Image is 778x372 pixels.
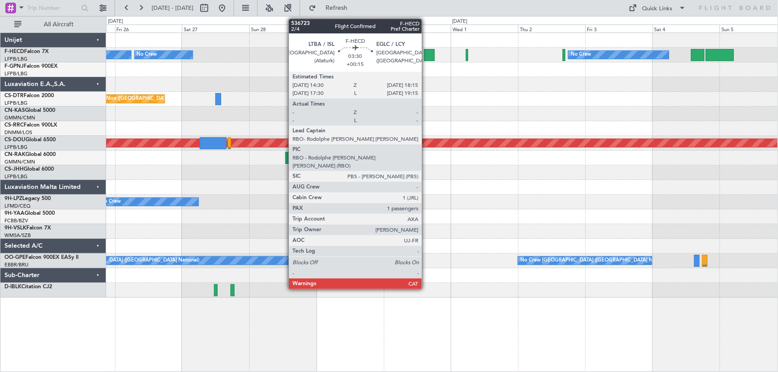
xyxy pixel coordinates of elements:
div: Sun 28 [249,25,317,33]
a: CS-JHHGlobal 6000 [4,167,54,172]
span: 9H-YAA [4,211,25,216]
div: Mon 29 [317,25,384,33]
span: CN-RAK [4,152,25,157]
div: No Crew [571,48,591,61]
a: 9H-LPZLegacy 500 [4,196,51,201]
span: CS-DOU [4,137,25,143]
button: All Aircraft [10,17,97,32]
div: [DATE] [108,18,123,25]
a: FCBB/BZV [4,217,28,224]
a: LFMD/CEQ [4,203,30,209]
a: CS-DOUGlobal 6500 [4,137,56,143]
a: WMSA/SZB [4,232,31,239]
div: No Crew [GEOGRAPHIC_DATA] ([GEOGRAPHIC_DATA] National) [50,254,199,267]
button: Quick Links [625,1,691,15]
a: LFPB/LBG [4,144,28,151]
a: 9H-VSLKFalcon 7X [4,225,51,231]
span: F-GPNJ [4,64,24,69]
a: 9H-YAAGlobal 5000 [4,211,55,216]
span: 9H-LPZ [4,196,22,201]
span: F-HECD [4,49,24,54]
button: Refresh [305,1,358,15]
div: Tue 30 [384,25,451,33]
a: CN-KASGlobal 5000 [4,108,55,113]
a: CS-DTRFalcon 2000 [4,93,54,98]
div: No Crew [GEOGRAPHIC_DATA] ([GEOGRAPHIC_DATA] National) [520,254,670,267]
span: [DATE] - [DATE] [152,4,193,12]
div: Fri 26 [115,25,182,33]
a: F-HECDFalcon 7X [4,49,49,54]
span: D-IBLK [4,284,21,290]
div: Wed 1 [451,25,518,33]
span: CN-KAS [4,108,25,113]
input: Trip Number [27,1,78,15]
div: Sat 27 [182,25,249,33]
span: OO-GPE [4,255,25,260]
a: D-IBLKCitation CJ2 [4,284,52,290]
span: CS-RRC [4,123,24,128]
span: CS-DTR [4,93,24,98]
div: Quick Links [642,4,673,13]
span: 9H-VSLK [4,225,26,231]
span: Refresh [318,5,355,11]
a: CS-RRCFalcon 900LX [4,123,57,128]
div: [DATE] [452,18,467,25]
div: No Crew [137,48,157,61]
div: Planned Maint Nice ([GEOGRAPHIC_DATA]) [72,92,172,106]
a: DNMM/LOS [4,129,32,136]
a: GMMN/CMN [4,159,35,165]
a: GMMN/CMN [4,114,35,121]
div: Sat 4 [653,25,720,33]
a: LFPB/LBG [4,173,28,180]
a: LFPB/LBG [4,70,28,77]
a: LFPB/LBG [4,100,28,106]
div: No Crew [100,195,121,208]
a: EBBR/BRU [4,262,29,268]
div: Fri 3 [585,25,653,33]
span: CS-JHH [4,167,24,172]
a: LFPB/LBG [4,56,28,62]
a: OO-GPEFalcon 900EX EASy II [4,255,78,260]
a: F-GPNJFalcon 900EX [4,64,58,69]
a: CN-RAKGlobal 6000 [4,152,56,157]
div: Thu 2 [518,25,585,33]
span: All Aircraft [23,21,94,28]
